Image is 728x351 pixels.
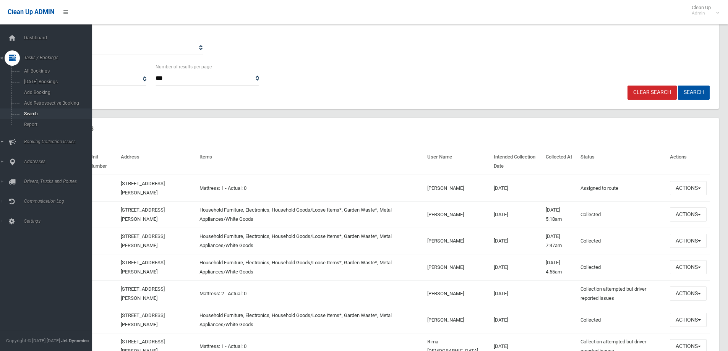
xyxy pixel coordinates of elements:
[121,181,165,196] a: [STREET_ADDRESS][PERSON_NAME]
[22,159,97,164] span: Addresses
[121,207,165,222] a: [STREET_ADDRESS][PERSON_NAME]
[196,149,424,175] th: Items
[543,149,578,175] th: Collected At
[543,228,578,254] td: [DATE] 7:47am
[22,55,97,60] span: Tasks / Bookings
[577,254,666,280] td: Collected
[678,86,710,100] button: Search
[543,254,578,280] td: [DATE] 4:55am
[61,338,89,343] strong: Jet Dynamics
[196,201,424,228] td: Household Furniture, Electronics, Household Goods/Loose Items*, Garden Waste*, Metal Appliances/W...
[22,79,91,84] span: [DATE] Bookings
[577,175,666,202] td: Assigned to route
[22,199,97,204] span: Communication Log
[121,312,165,327] a: [STREET_ADDRESS][PERSON_NAME]
[577,228,666,254] td: Collected
[22,35,97,40] span: Dashboard
[121,260,165,275] a: [STREET_ADDRESS][PERSON_NAME]
[121,233,165,248] a: [STREET_ADDRESS][PERSON_NAME]
[491,149,543,175] th: Intended Collection Date
[577,201,666,228] td: Collected
[577,280,666,307] td: Collection attempted but driver reported issues
[424,228,491,254] td: [PERSON_NAME]
[577,149,666,175] th: Status
[86,149,118,175] th: Unit Number
[22,68,91,74] span: All Bookings
[491,228,543,254] td: [DATE]
[688,5,718,16] span: Clean Up
[22,139,97,144] span: Booking Collection Issues
[8,8,54,16] span: Clean Up ADMIN
[22,122,91,127] span: Report
[196,307,424,333] td: Household Furniture, Electronics, Household Goods/Loose Items*, Garden Waste*, Metal Appliances/W...
[577,307,666,333] td: Collected
[424,254,491,280] td: [PERSON_NAME]
[670,207,707,222] button: Actions
[121,286,165,301] a: [STREET_ADDRESS][PERSON_NAME]
[543,201,578,228] td: [DATE] 5:18am
[196,175,424,202] td: Mattress: 1 - Actual: 0
[118,149,196,175] th: Address
[196,254,424,280] td: Household Furniture, Electronics, Household Goods/Loose Items*, Garden Waste*, Metal Appliances/W...
[22,90,91,95] span: Add Booking
[627,86,677,100] a: Clear Search
[424,280,491,307] td: [PERSON_NAME]
[22,218,97,224] span: Settings
[491,175,543,202] td: [DATE]
[196,280,424,307] td: Mattress: 2 - Actual: 0
[670,234,707,248] button: Actions
[670,313,707,327] button: Actions
[670,286,707,301] button: Actions
[491,307,543,333] td: [DATE]
[156,63,212,71] label: Number of results per page
[692,10,711,16] small: Admin
[670,181,707,195] button: Actions
[196,228,424,254] td: Household Furniture, Electronics, Household Goods/Loose Items*, Garden Waste*, Metal Appliances/W...
[670,260,707,274] button: Actions
[491,280,543,307] td: [DATE]
[22,179,97,184] span: Drivers, Trucks and Routes
[424,201,491,228] td: [PERSON_NAME]
[22,111,91,116] span: Search
[667,149,710,175] th: Actions
[6,338,60,343] span: Copyright © [DATE]-[DATE]
[491,201,543,228] td: [DATE]
[22,100,91,106] span: Add Retrospective Booking
[424,307,491,333] td: [PERSON_NAME]
[424,149,491,175] th: User Name
[491,254,543,280] td: [DATE]
[424,175,491,202] td: [PERSON_NAME]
